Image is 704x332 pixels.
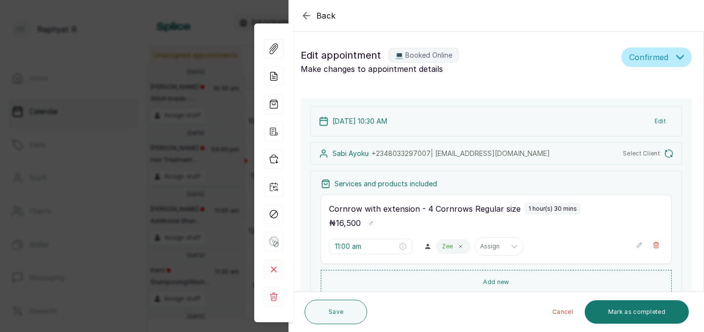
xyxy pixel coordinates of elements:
[335,241,397,252] input: Select time
[305,300,367,324] button: Save
[629,51,668,63] span: Confirmed
[321,270,672,294] button: Add new
[585,300,689,324] button: Mark as completed
[332,149,550,158] p: Sabi Ayoku ·
[301,63,617,75] p: Make changes to appointment details
[372,149,550,157] span: +234 8033297007 | [EMAIL_ADDRESS][DOMAIN_NAME]
[329,203,521,215] p: Cornrow with extension - 4 Cornrows Regular size
[623,149,674,158] button: Select Client
[621,47,692,67] button: Confirmed
[316,10,336,22] span: Back
[329,217,361,229] p: ₦
[528,205,577,213] p: 1 hour(s) 30 mins
[623,150,660,157] span: Select Client
[545,300,581,324] button: Cancel
[442,243,453,250] p: Zee
[336,218,361,228] span: 16,500
[332,116,387,126] p: [DATE] 10:30 AM
[301,47,381,63] span: Edit appointment
[334,179,437,189] p: Services and products included
[647,112,674,130] button: Edit
[301,10,336,22] button: Back
[389,48,459,63] label: 💻 Booked Online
